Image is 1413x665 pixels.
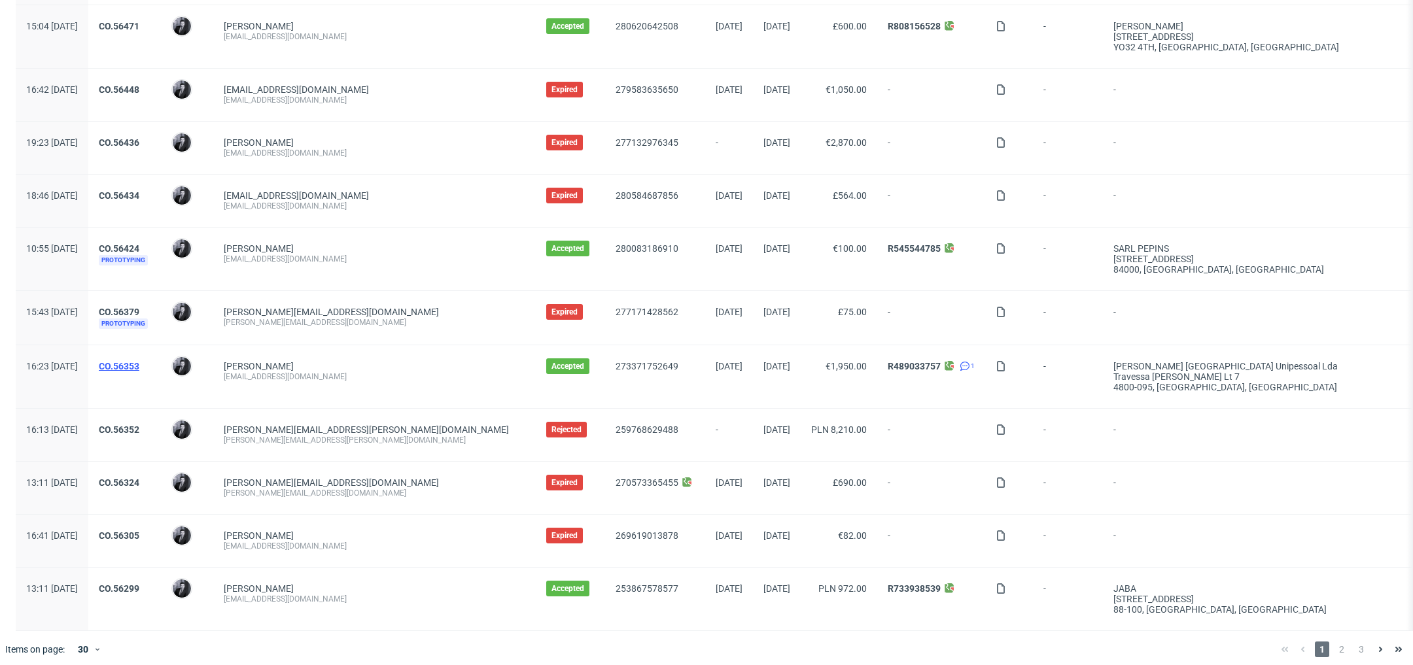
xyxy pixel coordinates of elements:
[1113,84,1394,105] span: -
[70,640,94,658] div: 30
[716,530,742,541] span: [DATE]
[99,307,139,317] a: CO.56379
[888,477,975,498] span: -
[1113,254,1394,264] div: [STREET_ADDRESS]
[26,137,78,148] span: 19:23 [DATE]
[888,307,975,329] span: -
[99,361,139,371] a: CO.56353
[224,541,525,551] div: [EMAIL_ADDRESS][DOMAIN_NAME]
[616,137,678,148] a: 277132976345
[99,424,139,435] a: CO.56352
[616,84,678,95] a: 279583635650
[811,424,867,435] span: PLN 8,210.00
[551,424,582,435] span: Rejected
[224,21,294,31] a: [PERSON_NAME]
[826,361,867,371] span: €1,950.00
[1354,641,1369,657] span: 3
[551,190,578,201] span: Expired
[1113,21,1394,31] div: [PERSON_NAME]
[616,21,678,31] a: 280620642508
[763,361,790,371] span: [DATE]
[763,530,790,541] span: [DATE]
[763,21,790,31] span: [DATE]
[173,579,191,598] img: Philippe Dubuy
[1113,583,1394,594] div: JABA
[1113,594,1394,604] div: [STREET_ADDRESS]
[888,137,975,158] span: -
[26,477,78,488] span: 13:11 [DATE]
[224,307,439,317] span: [PERSON_NAME][EMAIL_ADDRESS][DOMAIN_NAME]
[763,583,790,594] span: [DATE]
[99,530,139,541] a: CO.56305
[616,190,678,201] a: 280584687856
[763,307,790,317] span: [DATE]
[1043,424,1092,445] span: -
[99,318,148,329] span: Prototyping
[957,361,975,371] a: 1
[224,95,525,105] div: [EMAIL_ADDRESS][DOMAIN_NAME]
[551,84,578,95] span: Expired
[1043,21,1092,52] span: -
[888,84,975,105] span: -
[888,583,941,594] a: R733938539
[99,583,139,594] a: CO.56299
[818,583,867,594] span: PLN 972.00
[99,243,139,254] a: CO.56424
[1113,530,1394,551] span: -
[551,477,578,488] span: Expired
[1113,137,1394,158] span: -
[616,530,678,541] a: 269619013878
[99,477,139,488] a: CO.56324
[173,357,191,375] img: Philippe Dubuy
[551,21,584,31] span: Accepted
[173,420,191,439] img: Philippe Dubuy
[224,530,294,541] a: [PERSON_NAME]
[224,583,294,594] a: [PERSON_NAME]
[224,477,439,488] span: [PERSON_NAME][EMAIL_ADDRESS][DOMAIN_NAME]
[888,190,975,211] span: -
[224,148,525,158] div: [EMAIL_ADDRESS][DOMAIN_NAME]
[716,21,742,31] span: [DATE]
[1113,361,1394,371] div: [PERSON_NAME] [GEOGRAPHIC_DATA] Unipessoal Lda
[888,424,975,445] span: -
[888,243,941,254] a: R545544785
[1334,641,1349,657] span: 2
[1043,361,1092,392] span: -
[173,80,191,99] img: Philippe Dubuy
[1113,31,1394,42] div: [STREET_ADDRESS]
[1113,382,1394,392] div: 4800-095, [GEOGRAPHIC_DATA] , [GEOGRAPHIC_DATA]
[173,186,191,205] img: Philippe Dubuy
[1113,371,1394,382] div: Travessa [PERSON_NAME] Lt 7
[616,424,678,435] a: 259768629488
[224,371,525,382] div: [EMAIL_ADDRESS][DOMAIN_NAME]
[99,137,139,148] a: CO.56436
[716,424,742,445] span: -
[1043,190,1092,211] span: -
[763,137,790,148] span: [DATE]
[763,477,790,488] span: [DATE]
[1113,42,1394,52] div: YO32 4TH, [GEOGRAPHIC_DATA] , [GEOGRAPHIC_DATA]
[173,303,191,321] img: Philippe Dubuy
[99,190,139,201] a: CO.56434
[551,307,578,317] span: Expired
[173,133,191,152] img: Philippe Dubuy
[616,361,678,371] a: 273371752649
[616,477,678,488] a: 270573365455
[26,243,78,254] span: 10:55 [DATE]
[551,530,578,541] span: Expired
[224,424,509,435] span: [PERSON_NAME][EMAIL_ADDRESS][PERSON_NAME][DOMAIN_NAME]
[173,526,191,545] img: Philippe Dubuy
[99,21,139,31] a: CO.56471
[1113,424,1394,445] span: -
[1043,583,1092,615] span: -
[173,473,191,492] img: Philippe Dubuy
[833,477,867,488] span: £690.00
[716,583,742,594] span: [DATE]
[716,361,742,371] span: [DATE]
[838,307,867,317] span: £75.00
[971,361,975,371] span: 1
[838,530,867,541] span: €82.00
[1043,84,1092,105] span: -
[1043,530,1092,551] span: -
[224,435,525,445] div: [PERSON_NAME][EMAIL_ADDRESS][PERSON_NAME][DOMAIN_NAME]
